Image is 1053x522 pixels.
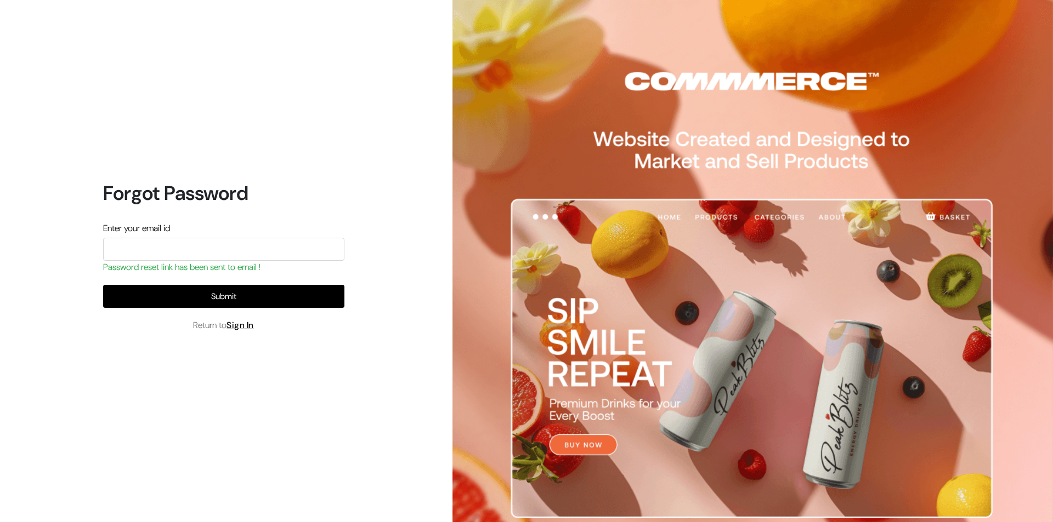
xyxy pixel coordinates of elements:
[103,222,170,235] label: Enter your email id
[103,261,344,274] div: Password reset link has been sent to email !
[103,285,344,308] button: Submit
[227,319,254,331] a: Sign In
[193,319,254,332] span: Return to
[103,181,344,205] h1: Forgot Password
